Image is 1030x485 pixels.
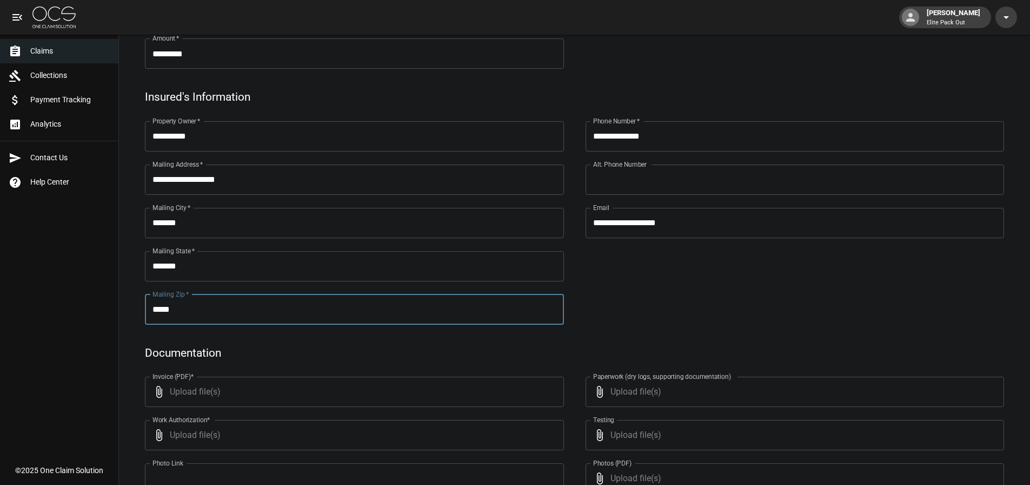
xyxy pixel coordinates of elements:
[610,377,975,407] span: Upload file(s)
[152,290,189,299] label: Mailing Zip
[15,465,103,476] div: © 2025 One Claim Solution
[32,6,76,28] img: ocs-logo-white-transparent.png
[152,160,203,169] label: Mailing Address
[152,415,210,424] label: Work Authorization*
[593,372,731,381] label: Paperwork (dry logs, supporting documentation)
[152,34,180,43] label: Amount
[30,94,110,106] span: Payment Tracking
[152,458,183,468] label: Photo Link
[593,458,632,468] label: Photos (PDF)
[30,176,110,188] span: Help Center
[593,203,609,212] label: Email
[593,160,647,169] label: Alt. Phone Number
[927,18,980,28] p: Elite Pack Out
[30,152,110,163] span: Contact Us
[30,45,110,57] span: Claims
[152,203,191,212] label: Mailing City
[170,377,535,407] span: Upload file(s)
[610,420,975,450] span: Upload file(s)
[30,70,110,81] span: Collections
[170,420,535,450] span: Upload file(s)
[922,8,985,27] div: [PERSON_NAME]
[593,415,614,424] label: Testing
[6,6,28,28] button: open drawer
[152,116,201,126] label: Property Owner
[152,372,194,381] label: Invoice (PDF)*
[593,116,640,126] label: Phone Number
[152,246,195,255] label: Mailing State
[30,119,110,130] span: Analytics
